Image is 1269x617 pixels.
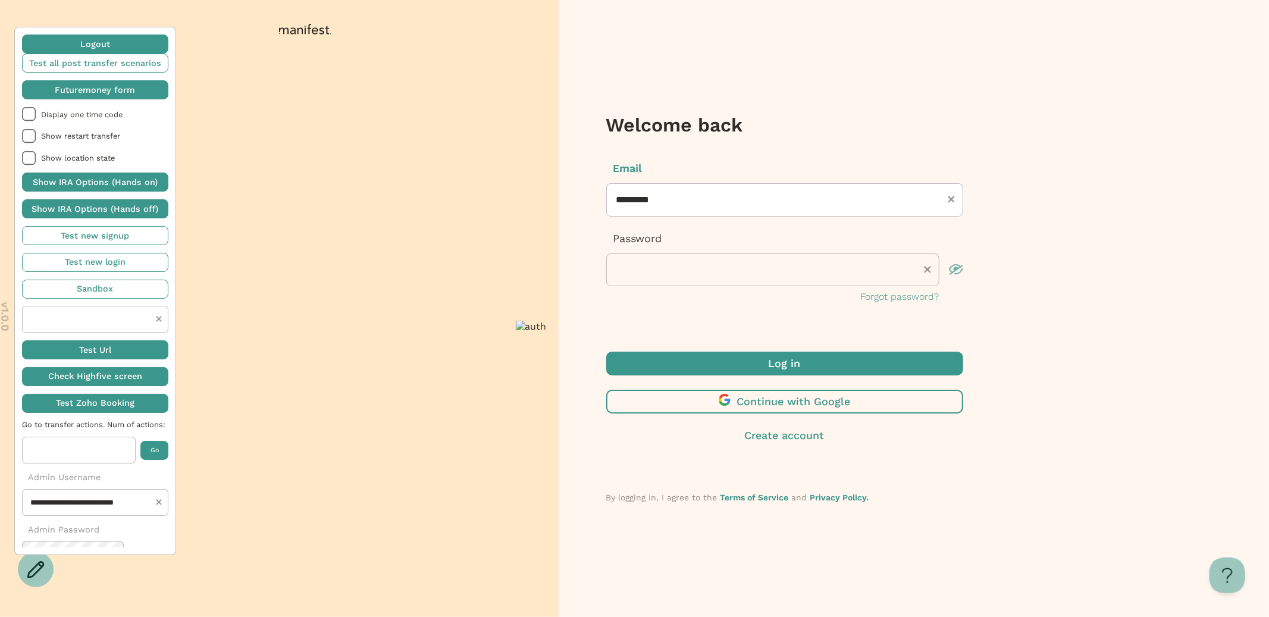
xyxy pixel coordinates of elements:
[606,390,963,414] button: Continue with Google
[606,161,963,176] p: Email
[22,280,168,299] button: Sandbox
[606,113,963,137] h3: Welcome back
[606,231,963,246] p: Password
[22,54,168,73] button: Test all post transfer scenarios
[720,493,789,502] a: Terms of Service
[22,129,168,143] li: Show restart transfer
[22,199,168,218] button: Show IRA Options (Hands off)
[22,367,168,386] button: Check Highfive screen
[22,471,168,484] p: Admin Username
[22,524,168,536] p: Admin Password
[861,290,939,304] button: Forgot password?
[22,80,168,99] button: Futuremoney form
[810,493,869,502] a: Privacy Policy.
[22,420,168,429] span: Go to transfer actions. Num of actions:
[22,173,168,192] button: Show IRA Options (Hands on)
[606,493,869,502] span: By logging in, I agree to the and
[22,151,168,165] li: Show location state
[41,110,168,119] span: Display one time code
[41,154,168,162] span: Show location state
[22,35,168,54] button: Logout
[606,428,963,443] button: Create account
[22,107,168,121] li: Display one time code
[516,321,547,332] img: auth
[1210,558,1245,593] iframe: Help Scout Beacon - Open
[22,394,168,413] button: Test Zoho Booking
[22,253,168,272] button: Test new login
[140,441,168,460] button: Go
[606,352,963,375] button: Log in
[41,131,168,140] span: Show restart transfer
[22,226,168,245] button: Test new signup
[22,340,168,359] button: Test Url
